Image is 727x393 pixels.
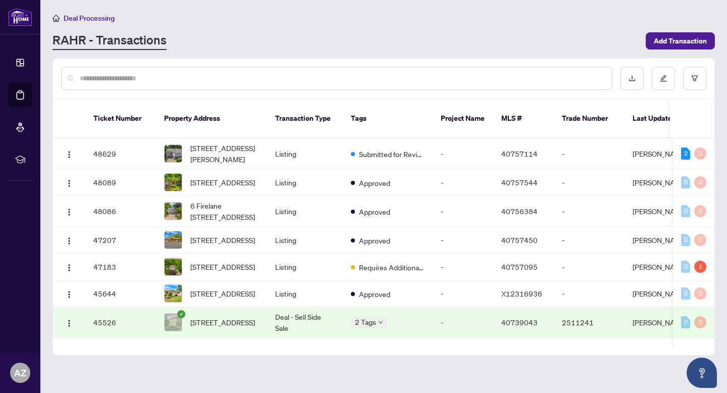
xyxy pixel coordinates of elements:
span: X12316936 [501,289,542,298]
img: thumbnail-img [165,203,182,220]
td: 47207 [85,227,156,254]
div: 0 [681,316,690,328]
td: - [554,227,625,254]
div: 0 [694,176,706,188]
td: 2511241 [554,307,625,338]
td: 48089 [85,169,156,196]
div: 0 [694,316,706,328]
span: Approved [359,235,390,246]
span: [STREET_ADDRESS] [190,234,255,245]
td: Listing [267,169,343,196]
span: Approved [359,206,390,217]
img: Logo [65,179,73,187]
td: 45526 [85,307,156,338]
td: - [433,254,493,280]
td: Deal - Sell Side Sale [267,307,343,338]
span: [STREET_ADDRESS] [190,177,255,188]
div: 0 [694,148,706,160]
td: 47183 [85,254,156,280]
div: 0 [694,234,706,246]
img: thumbnail-img [165,258,182,275]
span: [STREET_ADDRESS] [190,288,255,299]
th: Transaction Type [267,99,343,138]
td: 45644 [85,280,156,307]
img: Logo [65,151,73,159]
span: 40757544 [501,178,538,187]
td: - [433,307,493,338]
span: home [53,15,60,22]
th: Project Name [433,99,493,138]
span: Requires Additional Docs [359,262,425,273]
img: thumbnail-img [165,314,182,331]
span: Approved [359,288,390,300]
img: thumbnail-img [165,174,182,191]
button: Add Transaction [646,32,715,50]
img: Logo [65,264,73,272]
td: - [433,196,493,227]
span: 40757114 [501,149,538,158]
button: Logo [61,203,77,219]
div: 0 [694,205,706,217]
td: [PERSON_NAME] [625,169,700,196]
span: 40756384 [501,207,538,216]
img: Logo [65,237,73,245]
td: 48629 [85,138,156,169]
th: Tags [343,99,433,138]
td: Listing [267,254,343,280]
span: 40757095 [501,262,538,271]
span: Submitted for Review [359,149,425,160]
td: - [433,280,493,307]
img: Logo [65,319,73,327]
td: Listing [267,196,343,227]
td: [PERSON_NAME] [625,307,700,338]
td: [PERSON_NAME] [625,280,700,307]
td: - [433,138,493,169]
td: - [554,169,625,196]
td: [PERSON_NAME] [625,254,700,280]
td: [PERSON_NAME] [625,196,700,227]
span: down [378,320,383,325]
span: 40757450 [501,235,538,244]
span: edit [660,75,667,82]
div: 0 [694,287,706,300]
td: Listing [267,227,343,254]
td: [PERSON_NAME] [625,138,700,169]
th: Last Updated By [625,99,700,138]
td: - [554,280,625,307]
div: 0 [681,234,690,246]
img: logo [8,8,32,26]
img: Logo [65,290,73,299]
div: 0 [681,287,690,300]
button: Logo [61,314,77,330]
span: [STREET_ADDRESS] [190,261,255,272]
img: thumbnail-img [165,145,182,162]
td: - [554,254,625,280]
img: thumbnail-img [165,285,182,302]
img: Logo [65,208,73,216]
span: Add Transaction [654,33,707,49]
img: thumbnail-img [165,231,182,249]
span: [STREET_ADDRESS] [190,317,255,328]
td: [PERSON_NAME] [625,227,700,254]
span: download [629,75,636,82]
button: Logo [61,232,77,248]
td: - [433,169,493,196]
button: Logo [61,174,77,190]
span: 2 Tags [355,316,376,328]
div: 1 [694,261,706,273]
span: 40739043 [501,318,538,327]
button: Logo [61,285,77,302]
div: 0 [681,176,690,188]
td: Listing [267,138,343,169]
span: filter [691,75,698,82]
button: Logo [61,259,77,275]
span: Approved [359,177,390,188]
span: [STREET_ADDRESS][PERSON_NAME] [190,142,259,165]
span: check-circle [177,310,185,318]
button: download [620,67,644,90]
span: Deal Processing [64,14,115,23]
td: 48086 [85,196,156,227]
td: Listing [267,280,343,307]
td: - [433,227,493,254]
td: - [554,138,625,169]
